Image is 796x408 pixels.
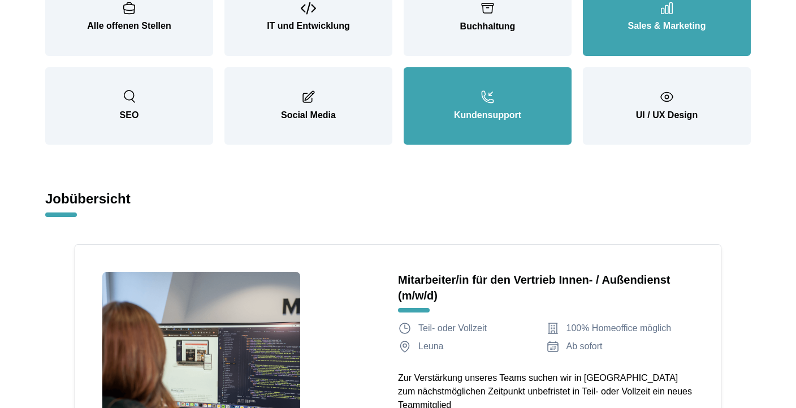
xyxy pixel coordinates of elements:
[45,67,213,145] button: SEO
[418,340,444,353] p: Leuna
[566,340,603,353] p: Ab sofort
[566,322,672,335] p: 100% Homeoffice möglich
[418,322,487,335] p: Teil- oder Vollzeit
[247,19,370,33] p: IT und Entwicklung
[398,272,694,303] h6: Mitarbeiter/in für den Vertrieb Innen- / Außendienst (m/w/d)
[68,19,191,33] p: Alle offenen Stellen
[68,108,191,122] p: SEO
[605,108,728,122] p: UI / UX Design
[224,67,392,145] button: Social Media
[426,20,549,33] p: Buchhaltung
[247,108,370,122] p: Social Media
[605,19,728,33] p: Sales & Marketing
[426,108,549,122] p: Kunden­support
[45,172,751,208] h5: Jobübersicht
[583,67,751,145] button: UI / UX Design
[404,67,572,145] button: Kunden­support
